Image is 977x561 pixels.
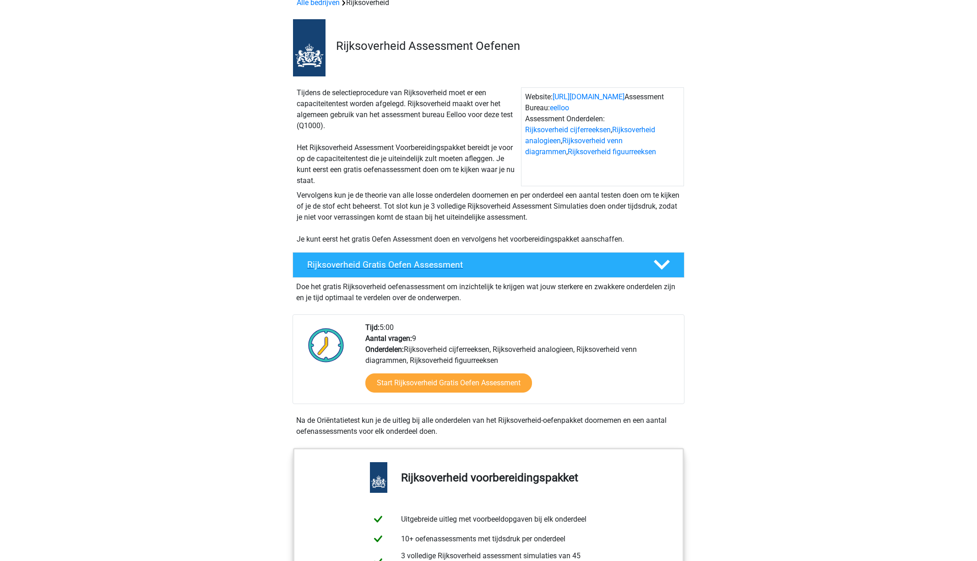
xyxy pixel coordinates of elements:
a: Rijksoverheid figuurreeksen [568,147,656,156]
b: Aantal vragen: [365,334,412,343]
div: Na de Oriëntatietest kun je de uitleg bij alle onderdelen van het Rijksoverheid-oefenpakket doorn... [293,415,684,437]
a: Start Rijksoverheid Gratis Oefen Assessment [365,373,532,393]
div: Doe het gratis Rijksoverheid oefenassessment om inzichtelijk te krijgen wat jouw sterkere en zwak... [293,278,684,303]
div: 5:00 9 Rijksoverheid cijferreeksen, Rijksoverheid analogieen, Rijksoverheid venn diagrammen, Rijk... [358,322,684,404]
img: Klok [303,322,349,368]
h4: Rijksoverheid Gratis Oefen Assessment [307,259,639,270]
b: Tijd: [365,323,380,332]
a: eelloo [550,103,569,112]
div: Website: Assessment Bureau: Assessment Onderdelen: , , , [521,87,684,186]
a: Rijksoverheid Gratis Oefen Assessment [289,252,688,278]
a: Rijksoverheid analogieen [525,125,655,145]
div: Vervolgens kun je de theorie van alle losse onderdelen doornemen en per onderdeel een aantal test... [293,190,684,245]
a: Rijksoverheid cijferreeksen [525,125,611,134]
a: [URL][DOMAIN_NAME] [553,92,624,101]
h3: Rijksoverheid Assessment Oefenen [336,39,677,53]
a: Rijksoverheid venn diagrammen [525,136,623,156]
b: Onderdelen: [365,345,404,354]
div: Tijdens de selectieprocedure van Rijksoverheid moet er een capaciteitentest worden afgelegd. Rijk... [293,87,521,186]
